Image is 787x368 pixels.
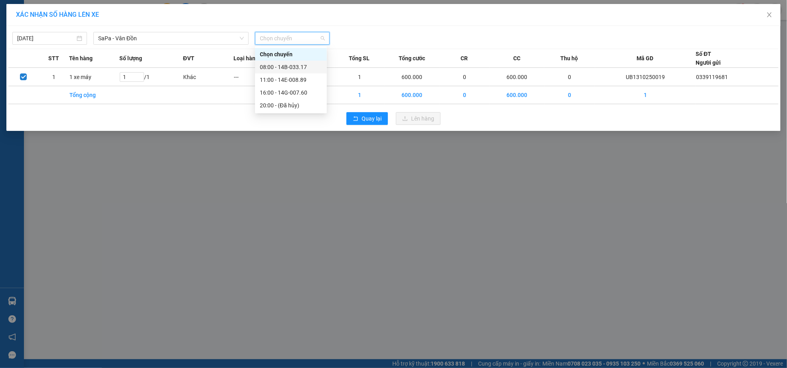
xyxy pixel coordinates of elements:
span: SaPa - Vân Đồn [98,32,244,44]
div: Số ĐT Người gửi [696,49,721,67]
td: 0 [544,86,595,104]
span: Tổng cước [399,54,425,63]
span: Tên hàng [69,54,93,63]
span: Mã GD [637,54,654,63]
input: 13/10/2025 [17,34,75,43]
span: rollback [353,116,358,122]
td: 0 [439,68,490,86]
td: 600.000 [490,68,544,86]
td: 1 [39,68,69,86]
td: Tổng cộng [69,86,119,104]
td: 1 [334,68,385,86]
div: Chọn chuyến [260,50,322,59]
td: --- [233,68,284,86]
div: 11:00 - 14E-008.89 [260,75,322,84]
td: 600.000 [385,68,439,86]
td: Khác [183,68,233,86]
span: Loại hàng [233,54,259,63]
td: UB1310250019 [595,68,696,86]
span: Chọn chuyến [260,32,325,44]
button: Close [758,4,781,26]
div: 08:00 - 14B-033.17 [260,63,322,71]
td: 600.000 [490,86,544,104]
button: rollbackQuay lại [346,112,388,125]
span: 0339119681 [696,74,728,80]
span: close [766,12,773,18]
div: Chọn chuyến [255,48,327,61]
button: uploadLên hàng [396,112,441,125]
td: / 1 [119,68,183,86]
span: Quay lại [362,114,382,123]
span: ĐVT [183,54,194,63]
span: Tổng SL [349,54,370,63]
span: STT [48,54,59,63]
td: 0 [544,68,595,86]
span: down [239,36,244,41]
span: CC [513,54,520,63]
span: Số lượng [119,54,142,63]
td: 600.000 [385,86,439,104]
div: 20:00 - (Đã hủy) [260,101,322,110]
div: 16:00 - 14G-007.60 [260,88,322,97]
span: CR [461,54,468,63]
td: 1 [334,86,385,104]
td: 1 [595,86,696,104]
span: XÁC NHẬN SỐ HÀNG LÊN XE [16,11,99,18]
span: Thu hộ [561,54,578,63]
td: 1 xe máy [69,68,119,86]
td: 0 [439,86,490,104]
